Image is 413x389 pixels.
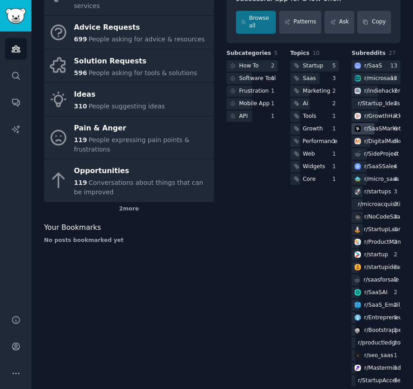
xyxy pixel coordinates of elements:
[364,75,396,83] div: r/ microsaas
[394,226,400,234] div: 3
[290,73,339,84] a: Saas3
[351,98,400,109] a: r/Startup_Ideas7
[226,85,278,97] a: Frustration1
[355,226,360,233] img: StartupLaunches
[351,174,400,185] a: micro_saasr/micro_saas4
[271,87,278,95] div: 1
[364,112,410,121] div: r/ GrowthHacking
[355,75,361,81] img: microsaas
[271,75,278,83] div: 1
[351,262,400,273] a: startupideasr/startupideas2
[44,159,214,202] a: Opportunities119Conversations about things that can be improved
[271,100,278,108] div: 1
[89,103,165,110] span: People suggesting ideas
[394,87,400,95] div: 7
[333,100,339,108] div: 2
[351,337,400,349] a: r/productledgrowth1
[74,36,87,43] span: 699
[364,125,409,133] div: r/ SaaSMarketing
[351,274,400,286] a: r/saasforsale2
[394,201,400,209] div: 3
[74,88,165,102] div: Ideas
[394,339,400,347] div: 1
[351,186,400,197] a: startupsr/startups3
[74,136,87,143] span: 119
[394,352,400,360] div: 1
[364,264,403,272] div: r/ startupideas
[303,100,308,108] div: Ai
[394,326,400,335] div: 1
[89,69,197,76] span: People asking for tools & solutions
[74,179,204,196] span: Conversations about things that can be improved
[74,136,190,153] span: People expressing pain points & frustrations
[394,314,400,322] div: 1
[358,339,411,347] div: r/ productledgrowth
[333,175,339,183] div: 1
[44,222,101,233] span: Your Bookmarks
[390,62,400,70] div: 13
[357,11,391,34] button: Copy
[290,148,339,160] a: Web1
[274,50,278,56] span: 5
[44,83,214,116] a: Ideas310People suggesting ideas
[303,75,316,83] div: Saas
[226,49,271,58] span: Subcategories
[303,87,330,95] div: Marketing
[351,312,400,323] a: Entrepreneurr/Entrepreneur1
[290,136,339,147] a: Performance1
[239,87,269,95] div: Frustration
[226,98,278,109] a: Mobile App1
[355,113,361,119] img: GrowthHacking
[333,138,339,146] div: 1
[74,54,197,68] div: Solution Requests
[303,163,325,171] div: Widgets
[239,75,276,83] div: Software Tool
[74,121,209,135] div: Pain & Anger
[394,188,400,196] div: 3
[358,100,400,108] div: r/ Startup_Ideas
[333,75,339,83] div: 3
[364,276,399,284] div: r/ saasforsale
[394,377,400,385] div: 1
[351,211,400,223] a: NoCodeSaaSr/NoCodeSaaS3
[351,237,400,248] a: ProductManagementr/ProductManagement2
[302,138,338,146] div: Performance
[333,62,339,70] div: 5
[239,100,270,108] div: Mobile App
[303,62,323,70] div: Startup
[394,100,400,108] div: 7
[355,176,361,182] img: micro_saas
[351,249,400,260] a: startupr/startup2
[44,202,214,216] div: 2 more
[351,362,400,374] a: MastermindSaasr/MastermindSaas1
[394,364,400,372] div: 1
[351,224,400,235] a: StartupLaunchesr/StartupLaunches3
[355,63,361,69] img: SaaS
[303,150,315,158] div: Web
[364,289,387,297] div: r/ SaaSAI
[355,327,361,333] img: BootstrappedSaaS
[355,239,361,245] img: ProductManagement
[44,49,214,83] a: Solution Requests596People asking for tools & solutions
[236,11,276,34] a: Browse all
[239,62,259,70] div: How To
[351,199,400,210] a: r/microacquisitions3
[89,36,204,43] span: People asking for advice & resources
[351,123,400,134] a: SaaSMarketingr/SaaSMarketing6
[394,138,400,146] div: 5
[351,148,400,160] a: r/SideProject4
[74,179,87,186] span: 119
[355,138,361,144] img: DigitalMarketing
[5,8,26,24] img: GummySearch logo
[394,112,400,121] div: 7
[44,116,214,159] a: Pain & Anger119People expressing pain points & frustrations
[355,163,361,170] img: SaaSSales
[351,350,400,361] a: seo_saasr/seo_saas1
[394,251,400,259] div: 2
[239,112,248,121] div: API
[74,103,87,110] span: 310
[358,201,410,209] div: r/ microacquisitions
[74,164,209,179] div: Opportunities
[364,352,393,360] div: r/ seo_saas
[394,175,400,183] div: 4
